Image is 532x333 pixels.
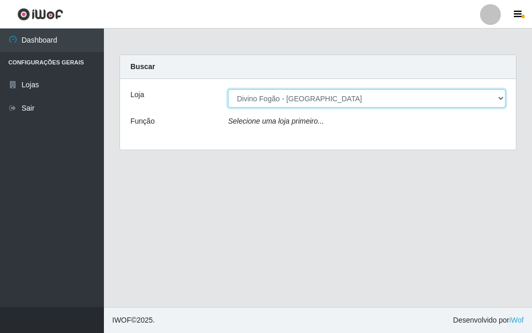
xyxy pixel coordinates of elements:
[509,316,524,324] a: iWof
[130,89,144,100] label: Loja
[112,316,131,324] span: IWOF
[17,8,63,21] img: CoreUI Logo
[130,62,155,71] strong: Buscar
[112,315,155,326] span: © 2025 .
[228,117,324,125] i: Selecione uma loja primeiro...
[453,315,524,326] span: Desenvolvido por
[130,116,155,127] label: Função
